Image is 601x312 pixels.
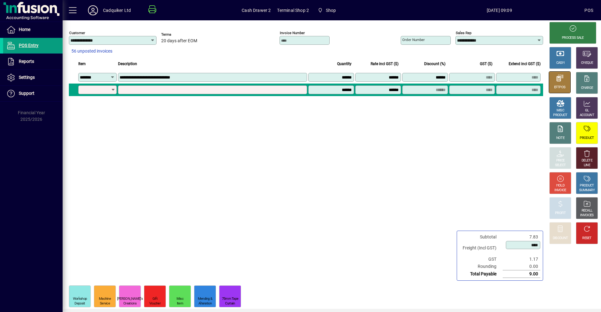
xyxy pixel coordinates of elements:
[581,86,593,90] div: CHARGE
[3,86,63,101] a: Support
[177,301,183,306] div: Item
[582,208,593,213] div: RECALL
[509,60,541,67] span: Extend incl GST ($)
[100,301,110,306] div: Service
[19,59,34,64] span: Reports
[554,188,566,193] div: INVOICE
[123,301,136,306] div: Creations
[584,163,590,168] div: LINE
[556,61,564,65] div: CASH
[584,5,593,15] div: POS
[19,75,35,80] span: Settings
[371,60,398,67] span: Rate incl GST ($)
[480,60,492,67] span: GST ($)
[460,241,503,256] td: Freight (Incl GST)
[402,38,425,42] mat-label: Order number
[580,136,594,141] div: PRODUCT
[177,297,183,301] div: Misc
[198,297,213,301] div: Mending &
[424,60,445,67] span: Discount (%)
[73,297,87,301] div: Workshop
[503,233,540,241] td: 7.83
[460,263,503,270] td: Rounding
[198,301,212,306] div: Alteration
[99,297,111,301] div: Machine
[225,301,235,306] div: Curtain
[74,301,85,306] div: Deposit
[161,33,199,37] span: Terms
[503,256,540,263] td: 1.17
[19,91,34,96] span: Support
[3,70,63,85] a: Settings
[460,256,503,263] td: GST
[3,54,63,69] a: Reports
[19,27,30,32] span: Home
[579,188,595,193] div: SUMMARY
[582,158,592,163] div: DELETE
[580,183,594,188] div: PRODUCT
[585,108,589,113] div: GL
[557,108,564,113] div: MISC
[580,213,593,218] div: INVOICES
[222,297,239,301] div: 75mm Tape
[71,48,112,54] span: 56 unposted invoices
[3,22,63,38] a: Home
[315,5,338,16] span: Shop
[414,5,584,15] span: [DATE] 09:09
[152,297,157,301] div: Gift
[555,163,566,168] div: SELECT
[242,5,271,15] span: Cash Drawer 2
[103,5,131,15] div: Cadquiker Ltd
[277,5,309,15] span: Terminal Shop 2
[553,113,567,118] div: PRODUCT
[19,43,39,48] span: POS Entry
[326,5,336,15] span: Shop
[553,236,568,241] div: DISCOUNT
[554,85,566,90] div: EFTPOS
[337,60,352,67] span: Quantity
[456,31,471,35] mat-label: Sales rep
[78,60,86,67] span: Item
[562,36,584,40] div: PROCESS SALE
[460,233,503,241] td: Subtotal
[556,136,564,141] div: NOTE
[69,46,115,57] button: 56 unposted invoices
[556,183,564,188] div: HOLD
[581,61,593,65] div: CHEQUE
[582,236,592,241] div: RESET
[503,270,540,278] td: 9.00
[556,158,565,163] div: PRICE
[580,113,594,118] div: ACCOUNT
[503,263,540,270] td: 0.00
[118,60,137,67] span: Description
[83,5,103,16] button: Profile
[117,297,143,301] div: [PERSON_NAME]'s
[460,270,503,278] td: Total Payable
[161,38,197,43] span: 20 days after EOM
[69,31,85,35] mat-label: Customer
[555,211,566,216] div: PROFIT
[280,31,305,35] mat-label: Invoice number
[149,301,161,306] div: Voucher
